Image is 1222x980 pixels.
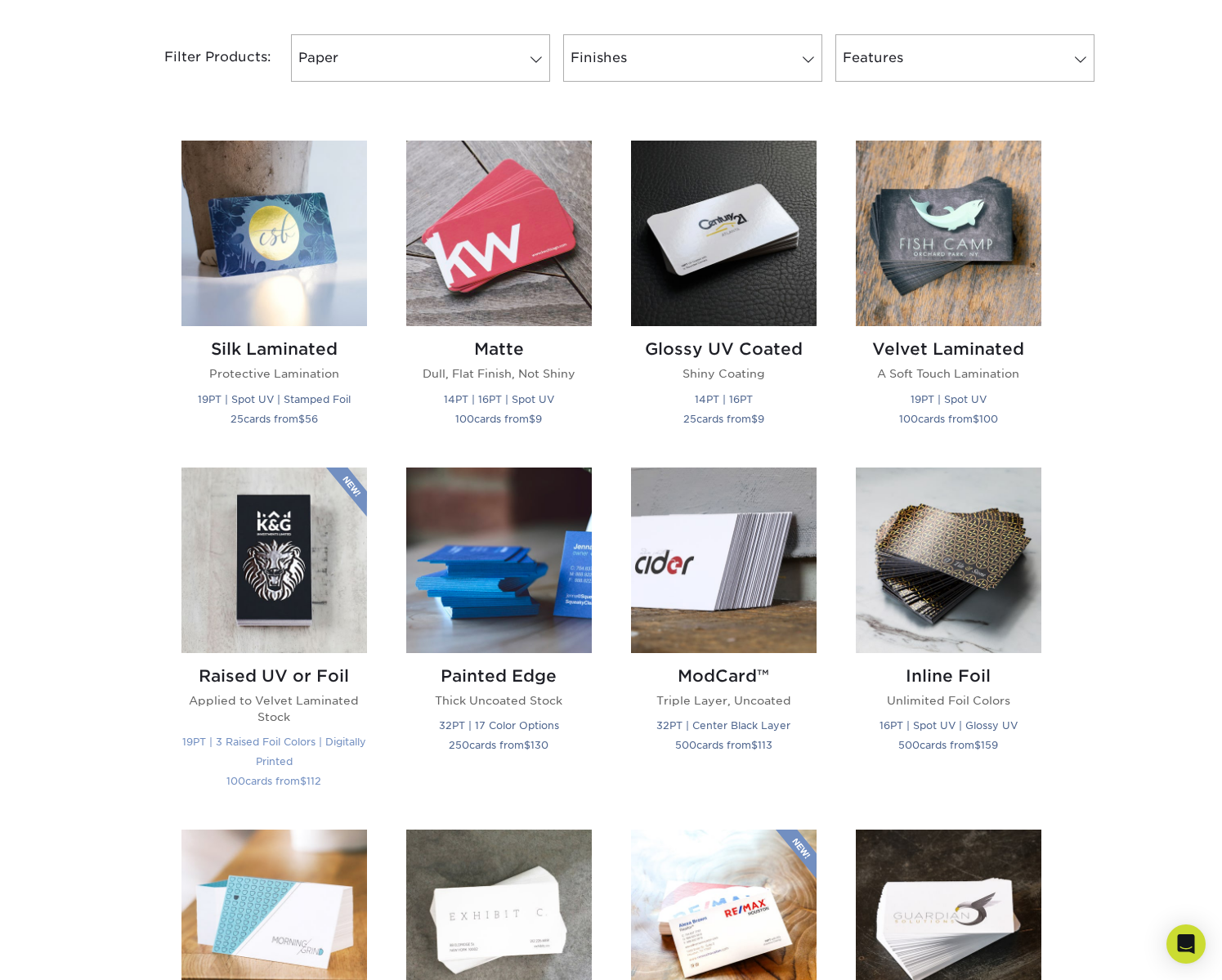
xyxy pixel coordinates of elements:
img: Matte Business Cards [406,141,592,326]
a: Paper [291,34,550,82]
span: 112 [307,775,321,787]
h2: Velvet Laminated [856,339,1041,359]
a: Velvet Laminated Business Cards Velvet Laminated A Soft Touch Lamination 19PT | Spot UV 100cards ... [856,141,1041,447]
span: $ [524,739,530,751]
span: 113 [758,739,772,751]
img: Velvet Laminated Business Cards [856,141,1041,326]
a: Matte Business Cards Matte Dull, Flat Finish, Not Shiny 14PT | 16PT | Spot UV 100cards from$9 [406,141,592,447]
p: Dull, Flat Finish, Not Shiny [406,365,592,382]
span: 250 [449,739,469,751]
small: cards from [898,739,998,751]
span: 9 [535,413,542,425]
span: $ [974,739,981,751]
span: 500 [675,739,696,751]
h2: Matte [406,339,592,359]
span: $ [300,775,307,787]
a: Finishes [563,34,822,82]
img: Raised UV or Foil Business Cards [181,468,367,653]
p: Unlimited Foil Colors [856,692,1041,709]
p: Shiny Coating [631,365,817,382]
p: Triple Layer, Uncoated [631,692,817,709]
a: Painted Edge Business Cards Painted Edge Thick Uncoated Stock 32PT | 17 Color Options 250cards fr... [406,468,592,811]
h2: Glossy UV Coated [631,339,817,359]
small: cards from [899,413,998,425]
span: $ [751,739,758,751]
span: $ [298,413,305,425]
span: 25 [683,413,696,425]
small: 32PT | 17 Color Options [439,719,559,732]
span: 9 [758,413,764,425]
small: 19PT | Spot UV [911,393,987,405]
h2: Painted Edge [406,666,592,686]
small: 14PT | 16PT | Spot UV [444,393,554,405]
span: 500 [898,739,920,751]
a: Features [835,34,1094,82]
h2: Inline Foil [856,666,1041,686]
span: 100 [455,413,474,425]
span: $ [973,413,979,425]
span: 159 [981,739,998,751]
small: 19PT | 3 Raised Foil Colors | Digitally Printed [182,736,366,767]
small: cards from [226,775,321,787]
span: 100 [226,775,245,787]
span: 100 [899,413,918,425]
p: Thick Uncoated Stock [406,692,592,709]
h2: Raised UV or Foil [181,666,367,686]
small: 14PT | 16PT [695,393,753,405]
img: Inline Foil Business Cards [856,468,1041,653]
span: 130 [530,739,548,751]
p: Protective Lamination [181,365,367,382]
img: Silk Laminated Business Cards [181,141,367,326]
small: cards from [683,413,764,425]
small: 19PT | Spot UV | Stamped Foil [198,393,351,405]
span: $ [751,413,758,425]
h2: Silk Laminated [181,339,367,359]
img: Painted Edge Business Cards [406,468,592,653]
small: cards from [455,413,542,425]
small: cards from [231,413,318,425]
span: 25 [231,413,244,425]
small: 16PT | Spot UV | Glossy UV [880,719,1018,732]
a: ModCard™ Business Cards ModCard™ Triple Layer, Uncoated 32PT | Center Black Layer 500cards from$113 [631,468,817,811]
a: Inline Foil Business Cards Inline Foil Unlimited Foil Colors 16PT | Spot UV | Glossy UV 500cards ... [856,468,1041,811]
span: $ [529,413,535,425]
a: Raised UV or Foil Business Cards Raised UV or Foil Applied to Velvet Laminated Stock 19PT | 3 Rai... [181,468,367,811]
p: Applied to Velvet Laminated Stock [181,692,367,726]
span: 56 [305,413,318,425]
p: A Soft Touch Lamination [856,365,1041,382]
h2: ModCard™ [631,666,817,686]
small: 32PT | Center Black Layer [656,719,790,732]
a: Glossy UV Coated Business Cards Glossy UV Coated Shiny Coating 14PT | 16PT 25cards from$9 [631,141,817,447]
span: 100 [979,413,998,425]
div: Open Intercom Messenger [1166,924,1206,964]
img: Glossy UV Coated Business Cards [631,141,817,326]
img: ModCard™ Business Cards [631,468,817,653]
small: cards from [449,739,548,751]
img: New Product [326,468,367,517]
img: New Product [776,830,817,879]
small: cards from [675,739,772,751]
div: Filter Products: [121,34,284,82]
a: Silk Laminated Business Cards Silk Laminated Protective Lamination 19PT | Spot UV | Stamped Foil ... [181,141,367,447]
